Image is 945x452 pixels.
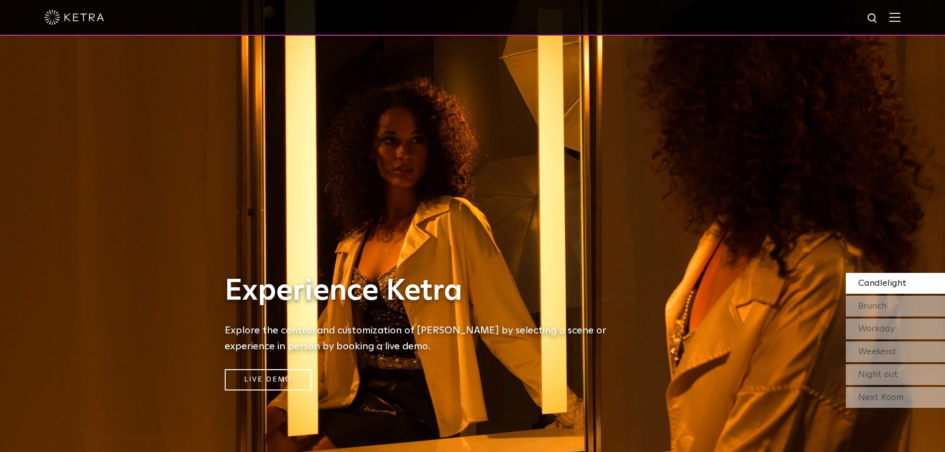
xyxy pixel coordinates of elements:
span: Workday [858,324,895,333]
span: Weekend [858,347,896,356]
span: Candlelight [858,279,906,288]
span: Brunch [858,302,886,311]
h1: Experience Ketra [225,275,622,308]
h5: Explore the control and customization of [PERSON_NAME] by selecting a scene or experience in pers... [225,323,622,354]
span: Night out [858,370,898,379]
img: search icon [867,12,879,25]
img: Hamburger%20Nav.svg [889,12,900,22]
img: ketra-logo-2019-white [45,10,104,25]
div: Next Room [846,387,945,408]
a: Live Demo [225,369,312,390]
